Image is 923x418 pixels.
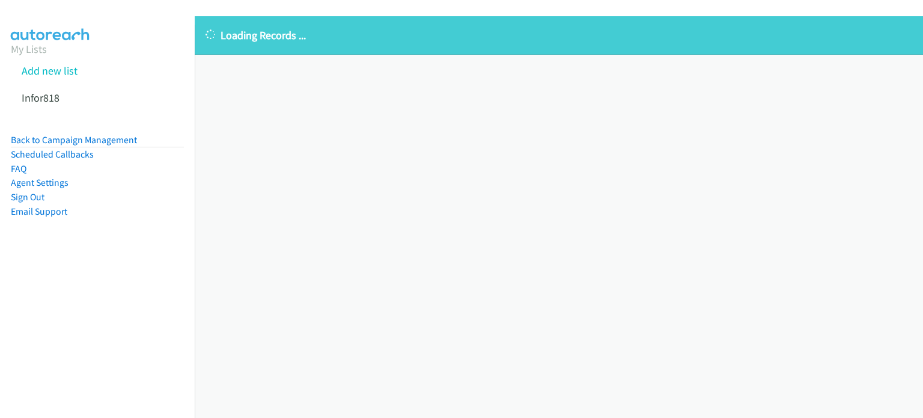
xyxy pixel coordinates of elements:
[22,64,78,78] a: Add new list
[206,27,912,43] p: Loading Records ...
[11,42,47,56] a: My Lists
[11,134,137,146] a: Back to Campaign Management
[22,91,59,105] a: Infor818
[11,149,94,160] a: Scheduled Callbacks
[11,206,67,217] a: Email Support
[11,163,26,174] a: FAQ
[11,191,44,203] a: Sign Out
[11,177,69,188] a: Agent Settings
